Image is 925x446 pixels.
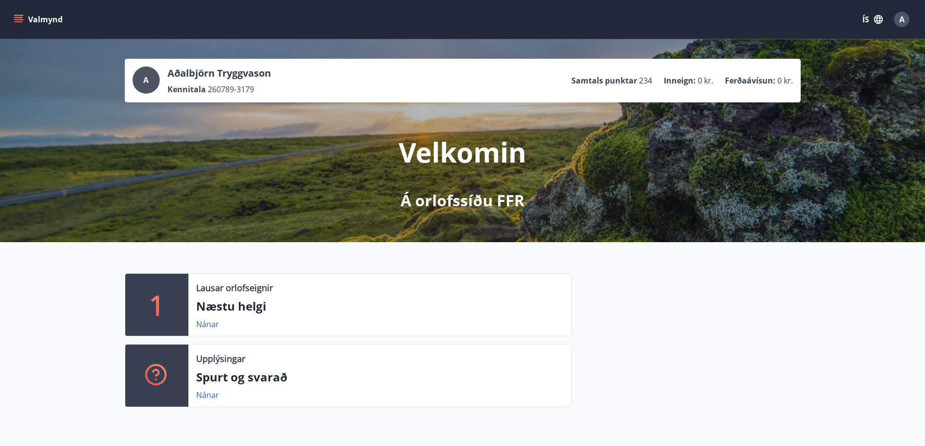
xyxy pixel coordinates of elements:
p: Spurt og svarað [196,369,563,385]
button: A [890,8,913,31]
span: A [899,14,905,25]
p: Ferðaávísun : [725,75,775,86]
span: 234 [639,75,652,86]
span: 260789-3179 [208,84,254,95]
button: ÍS [857,11,888,28]
a: Nánar [196,319,219,330]
p: Lausar orlofseignir [196,281,273,294]
p: 1 [149,286,165,323]
p: Kennitala [168,84,206,95]
span: 0 kr. [777,75,793,86]
p: Inneign : [664,75,696,86]
p: Á orlofssíðu FFR [401,190,524,211]
span: A [143,75,149,85]
p: Næstu helgi [196,298,563,314]
p: Upplýsingar [196,352,245,365]
a: Nánar [196,390,219,400]
p: Aðalbjörn Tryggvason [168,66,271,80]
p: Samtals punktar [572,75,637,86]
button: menu [12,11,67,28]
p: Velkomin [399,133,526,170]
span: 0 kr. [698,75,713,86]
